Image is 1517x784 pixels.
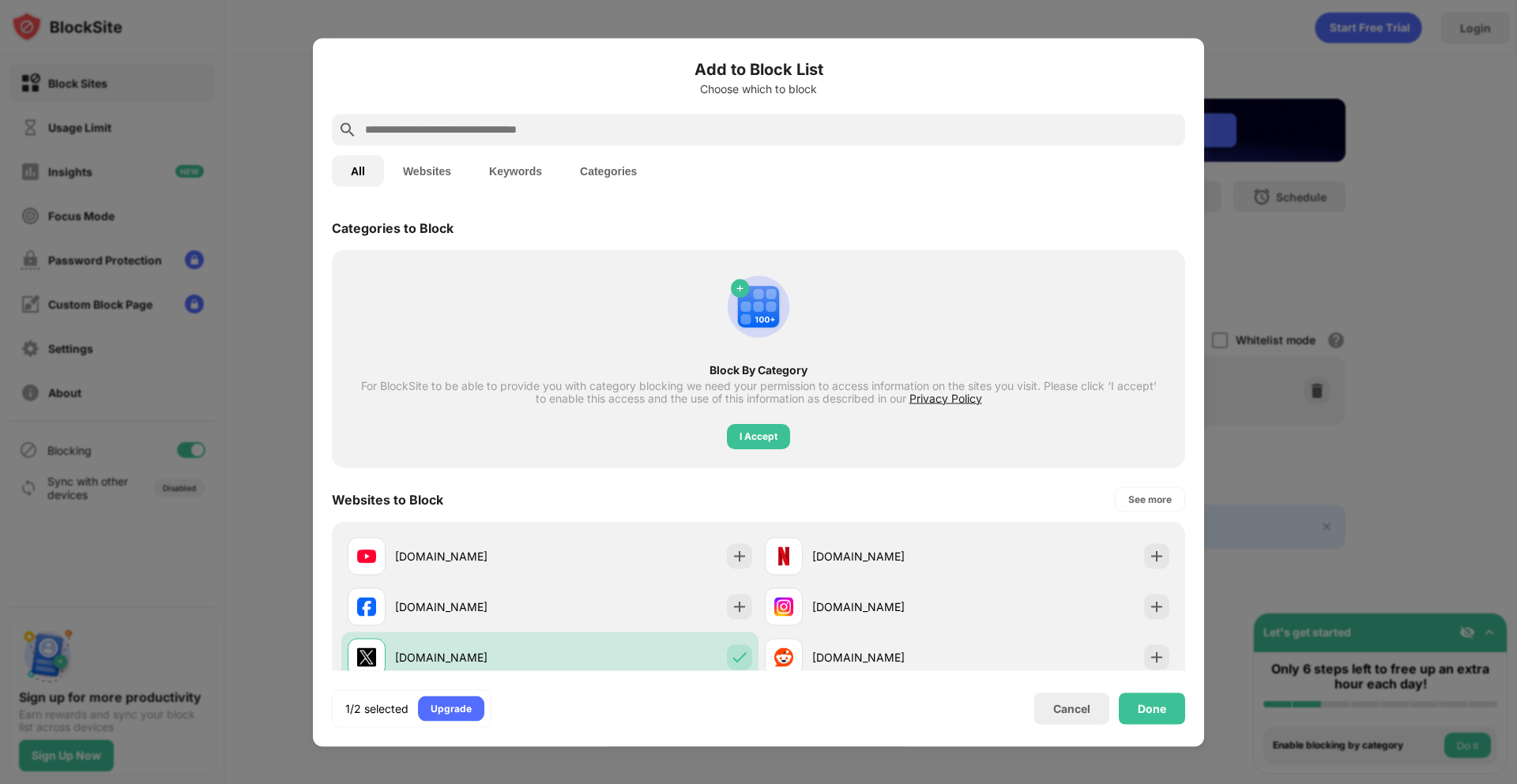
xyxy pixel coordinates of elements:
[909,391,982,404] span: Privacy Policy
[384,155,470,186] button: Websites
[1053,702,1090,715] div: Cancel
[395,548,550,565] div: [DOMAIN_NAME]
[345,700,408,716] div: 1/2 selected
[338,120,357,139] img: search.svg
[812,649,967,666] div: [DOMAIN_NAME]
[470,155,561,186] button: Keywords
[332,491,443,507] div: Websites to Block
[431,700,472,716] div: Upgrade
[332,82,1185,95] div: Choose which to block
[1138,702,1166,715] div: Done
[357,546,376,565] img: favicons
[332,155,384,186] button: All
[812,548,967,565] div: [DOMAIN_NAME]
[774,546,793,565] img: favicons
[721,268,796,344] img: category-add.svg
[1128,491,1172,507] div: See more
[774,597,793,616] img: favicons
[360,363,1157,376] div: Block By Category
[561,155,656,186] button: Categories
[774,647,793,666] img: favicons
[740,428,777,444] div: I Accept
[332,219,454,235] div: Categories to Block
[395,598,550,615] div: [DOMAIN_NAME]
[395,649,550,666] div: [DOMAIN_NAME]
[357,597,376,616] img: favicons
[812,598,967,615] div: [DOMAIN_NAME]
[357,647,376,666] img: favicons
[332,57,1185,81] h6: Add to Block List
[360,379,1157,404] div: For BlockSite to be able to provide you with category blocking we need your permission to access ...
